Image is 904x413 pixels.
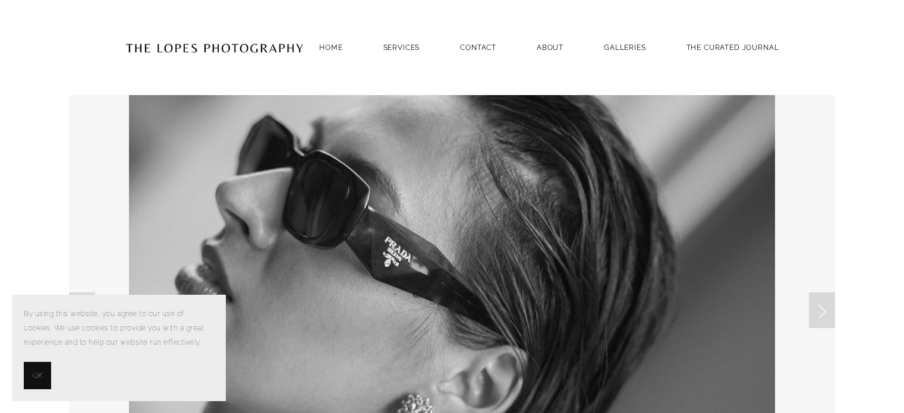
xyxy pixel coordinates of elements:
[460,39,496,55] a: Contact
[809,292,835,328] a: Next Slide
[383,43,420,52] a: SERVICES
[125,18,304,77] img: Portugal Wedding Photographer | The Lopes Photography
[24,362,51,389] button: OK
[24,307,214,350] p: By using this website, you agree to our use of cookies. We use cookies to provide you with a grea...
[537,39,563,55] a: ABOUT
[33,368,42,383] span: OK
[69,292,95,328] a: Previous Slide
[319,39,342,55] a: Home
[604,39,646,55] a: GALLERIES
[12,295,226,401] section: Cookie banner
[686,39,779,55] a: THE CURATED JOURNAL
